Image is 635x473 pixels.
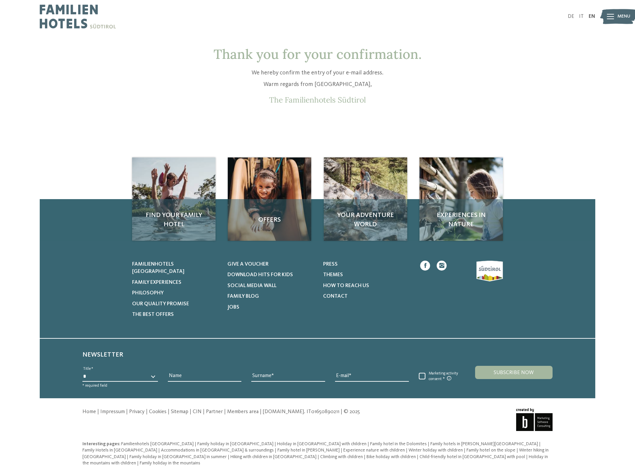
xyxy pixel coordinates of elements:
span: Family hotels in [PERSON_NAME][GEOGRAPHIC_DATA] [430,442,538,446]
span: Family Hotels in [GEOGRAPHIC_DATA] [82,448,157,452]
span: | [275,448,276,452]
span: | [274,442,276,446]
span: | [317,454,319,459]
span: | [364,454,366,459]
a: Winter holiday with children [409,448,464,452]
a: Family Blog [227,293,315,300]
a: Family hotel in [PERSON_NAME] [277,448,341,452]
a: Our quality promise [132,300,219,308]
a: Family experiences [132,279,219,286]
span: Climbing with children [320,454,363,459]
a: EN [589,14,595,19]
span: | [137,461,139,465]
img: Brandnamic GmbH | Leading Hospitality Solutions [516,408,553,431]
a: Family Hotels in [GEOGRAPHIC_DATA] [82,448,158,452]
span: Accommodations in [GEOGRAPHIC_DATA] & surroundings [161,448,274,452]
a: Familienhotels [GEOGRAPHIC_DATA] [132,261,219,276]
span: | [158,448,160,452]
a: Themes [323,271,410,279]
span: How to reach us [323,283,369,288]
span: Interesting pages: [82,442,120,446]
a: Family holiday in [GEOGRAPHIC_DATA] in summer [129,454,228,459]
a: E-Mail verification Offers [228,157,311,241]
span: Download hits for kids [227,272,293,278]
a: Familienhotels [GEOGRAPHIC_DATA] [121,442,195,446]
a: Child-friendly hotel in [GEOGRAPHIC_DATA] with pool [419,454,526,459]
span: | [127,454,128,459]
span: | [526,454,528,459]
p: Warm regards from [GEOGRAPHIC_DATA], [160,80,475,89]
span: Themes [323,272,343,278]
span: Social Media Wall [227,283,276,288]
a: Family holiday in the mountains [140,461,200,465]
span: Thank you for your confirmation. [214,46,422,63]
span: Family Blog [227,294,259,299]
a: CIN [193,409,202,414]
span: Press [323,262,338,267]
span: | [260,409,262,414]
a: Bike holiday with children [366,454,417,459]
a: Partner [206,409,223,414]
a: Social Media Wall [227,282,315,289]
a: Accommodations in [GEOGRAPHIC_DATA] & surroundings [161,448,275,452]
a: IT [579,14,584,19]
span: * required field [82,384,107,388]
span: | [367,442,369,446]
span: Philosophy [132,290,164,296]
a: Impressum [100,409,125,414]
span: Family holiday in [GEOGRAPHIC_DATA] in summer [129,454,227,459]
span: | [190,409,191,414]
p: The Familienhotels Südtirol [160,95,475,105]
a: Cookies [149,409,167,414]
span: Subscribe now [494,370,534,375]
a: The best offers [132,311,219,318]
span: | [224,409,226,414]
a: Holiday in [GEOGRAPHIC_DATA] with children [277,442,367,446]
span: Family hotel in [PERSON_NAME] [277,448,340,452]
img: E-Mail verification [228,157,311,241]
a: Hiking with children in [GEOGRAPHIC_DATA] [230,454,317,459]
span: | [539,442,541,446]
span: | [341,409,342,414]
span: The best offers [132,312,174,317]
span: Experience nature with children [343,448,405,452]
span: | [203,409,205,414]
span: Family experiences [132,280,181,285]
span: | [195,442,196,446]
span: Bike holiday with children [366,454,416,459]
span: | [97,409,99,414]
span: [DOMAIN_NAME]. IT01650890211 [263,409,339,414]
span: Our quality promise [132,301,189,307]
button: Subscribe now [475,366,553,379]
span: | [428,442,429,446]
a: Press [323,261,410,268]
span: © 2025 [344,409,360,414]
span: | [126,409,128,414]
span: | [464,448,465,452]
span: Winter hiking in [GEOGRAPHIC_DATA] [82,448,549,459]
span: Newsletter [82,352,123,358]
p: We hereby confirm the entry of your e-mail address. [160,69,475,77]
a: Download hits for kids [227,271,315,279]
a: Family hotels in [PERSON_NAME][GEOGRAPHIC_DATA] [430,442,539,446]
img: E-Mail verification [419,157,503,241]
span: Family hotel on the slope [466,448,515,452]
a: Family hotel on the slope [466,448,516,452]
span: | [168,409,170,414]
span: Offers [234,215,305,225]
span: Contact [323,294,348,299]
span: Hiking with children in [GEOGRAPHIC_DATA] [230,454,317,459]
span: Familienhotels [GEOGRAPHIC_DATA] [132,262,184,274]
a: Jobs [227,304,315,311]
a: Climbing with children [320,454,364,459]
span: Find your family hotel [139,211,209,229]
a: Sitemap [171,409,188,414]
a: E-Mail verification Your adventure world [324,157,407,241]
a: Family holiday in [GEOGRAPHIC_DATA] [197,442,274,446]
span: | [417,454,418,459]
span: Give a voucher [227,262,269,267]
a: Philosophy [132,289,219,297]
a: Home [82,409,96,414]
a: Give a voucher [227,261,315,268]
span: Child-friendly hotel in [GEOGRAPHIC_DATA] with pool [419,454,525,459]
